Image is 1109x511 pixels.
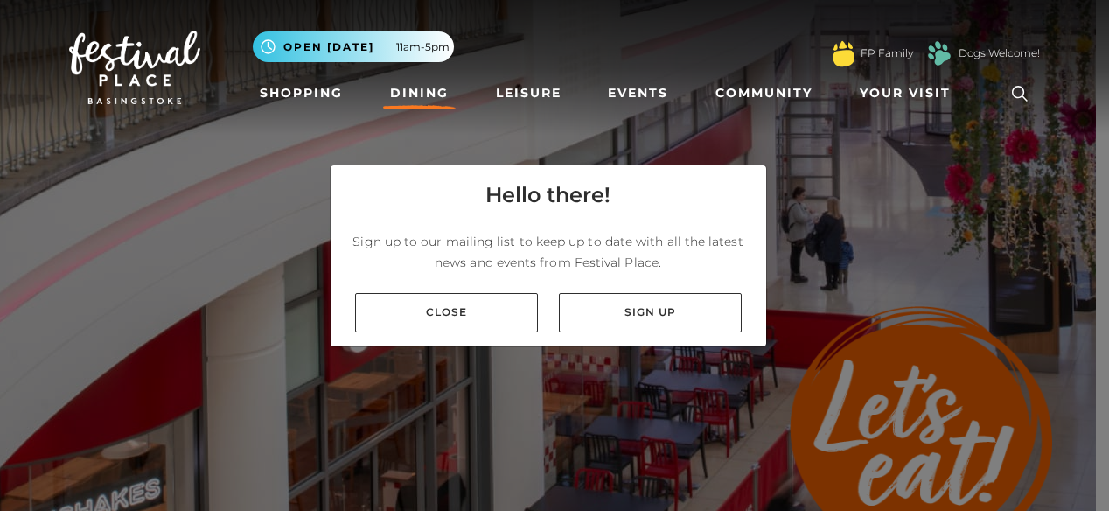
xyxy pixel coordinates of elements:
a: FP Family [861,45,913,61]
p: Sign up to our mailing list to keep up to date with all the latest news and events from Festival ... [345,231,752,273]
a: Community [708,77,820,109]
span: 11am-5pm [396,39,450,55]
a: Your Visit [853,77,966,109]
span: Open [DATE] [283,39,374,55]
button: Open [DATE] 11am-5pm [253,31,454,62]
a: Leisure [489,77,568,109]
a: Sign up [559,293,742,332]
a: Shopping [253,77,350,109]
img: Festival Place Logo [69,31,200,104]
a: Dining [383,77,456,109]
a: Dogs Welcome! [959,45,1040,61]
span: Your Visit [860,84,951,102]
h4: Hello there! [485,179,610,211]
a: Close [355,293,538,332]
a: Events [601,77,675,109]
